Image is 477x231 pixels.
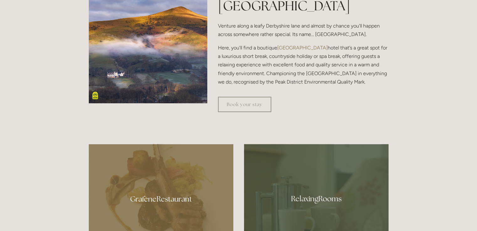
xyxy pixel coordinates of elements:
[218,22,388,38] p: Venture along a leafy Derbyshire lane and almost by chance you'll happen across somewhere rather ...
[218,44,388,86] p: Here, you’ll find a boutique hotel that’s a great spot for a luxurious short break, countryside h...
[277,45,328,51] a: [GEOGRAPHIC_DATA]
[218,97,271,112] a: Book your stay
